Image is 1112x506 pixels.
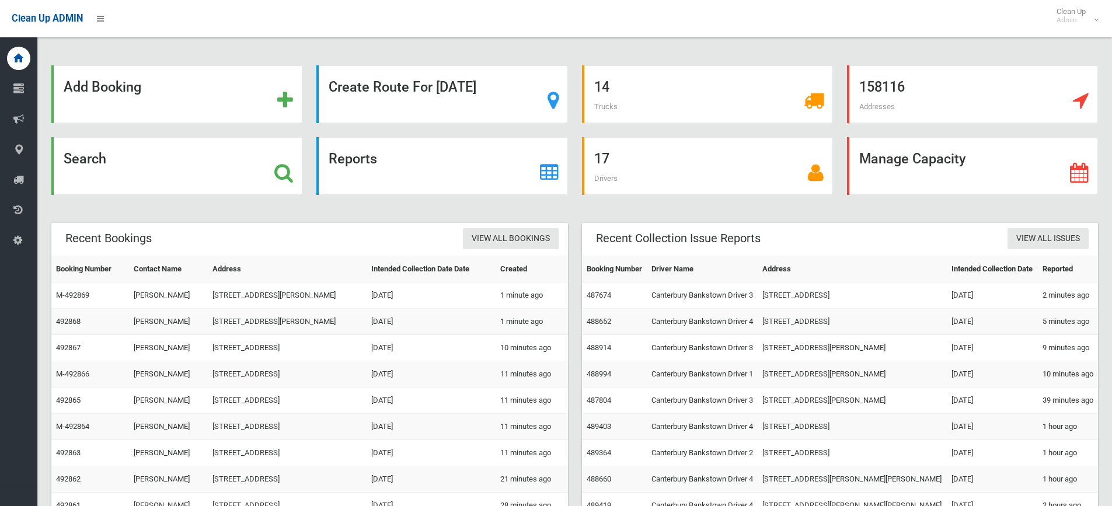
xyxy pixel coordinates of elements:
[496,440,568,466] td: 11 minutes ago
[758,466,947,493] td: [STREET_ADDRESS][PERSON_NAME][PERSON_NAME]
[129,414,207,440] td: [PERSON_NAME]
[587,396,611,404] a: 487804
[758,414,947,440] td: [STREET_ADDRESS]
[947,309,1037,335] td: [DATE]
[496,466,568,493] td: 21 minutes ago
[56,369,89,378] a: M-492866
[594,102,618,111] span: Trucks
[587,343,611,352] a: 488914
[129,256,207,282] th: Contact Name
[1038,282,1098,309] td: 2 minutes ago
[758,361,947,388] td: [STREET_ADDRESS][PERSON_NAME]
[316,137,567,195] a: Reports
[647,440,758,466] td: Canterbury Bankstown Driver 2
[594,79,609,95] strong: 14
[947,388,1037,414] td: [DATE]
[208,282,367,309] td: [STREET_ADDRESS][PERSON_NAME]
[316,65,567,123] a: Create Route For [DATE]
[647,361,758,388] td: Canterbury Bankstown Driver 1
[367,466,496,493] td: [DATE]
[647,335,758,361] td: Canterbury Bankstown Driver 3
[947,440,1037,466] td: [DATE]
[208,256,367,282] th: Address
[496,256,568,282] th: Created
[496,335,568,361] td: 10 minutes ago
[647,466,758,493] td: Canterbury Bankstown Driver 4
[208,466,367,493] td: [STREET_ADDRESS]
[587,317,611,326] a: 488652
[64,79,141,95] strong: Add Booking
[12,13,83,24] span: Clean Up ADMIN
[1051,7,1097,25] span: Clean Up
[758,388,947,414] td: [STREET_ADDRESS][PERSON_NAME]
[56,317,81,326] a: 492868
[496,414,568,440] td: 11 minutes ago
[367,256,496,282] th: Intended Collection Date Date
[56,291,89,299] a: M-492869
[587,422,611,431] a: 489403
[594,174,618,183] span: Drivers
[859,151,965,167] strong: Manage Capacity
[463,228,559,250] a: View All Bookings
[582,227,775,250] header: Recent Collection Issue Reports
[859,79,905,95] strong: 158116
[582,256,647,282] th: Booking Number
[647,282,758,309] td: Canterbury Bankstown Driver 3
[329,79,476,95] strong: Create Route For [DATE]
[129,388,207,414] td: [PERSON_NAME]
[129,335,207,361] td: [PERSON_NAME]
[496,282,568,309] td: 1 minute ago
[1038,466,1098,493] td: 1 hour ago
[129,466,207,493] td: [PERSON_NAME]
[367,335,496,361] td: [DATE]
[947,361,1037,388] td: [DATE]
[947,256,1037,282] th: Intended Collection Date
[1008,228,1089,250] a: View All Issues
[56,396,81,404] a: 492865
[647,309,758,335] td: Canterbury Bankstown Driver 4
[496,309,568,335] td: 1 minute ago
[758,309,947,335] td: [STREET_ADDRESS]
[51,65,302,123] a: Add Booking
[587,474,611,483] a: 488660
[208,440,367,466] td: [STREET_ADDRESS]
[847,65,1098,123] a: 158116 Addresses
[647,388,758,414] td: Canterbury Bankstown Driver 3
[647,414,758,440] td: Canterbury Bankstown Driver 4
[367,440,496,466] td: [DATE]
[64,151,106,167] strong: Search
[496,388,568,414] td: 11 minutes ago
[56,448,81,457] a: 492863
[51,137,302,195] a: Search
[758,335,947,361] td: [STREET_ADDRESS][PERSON_NAME]
[758,256,947,282] th: Address
[208,309,367,335] td: [STREET_ADDRESS][PERSON_NAME]
[1038,335,1098,361] td: 9 minutes ago
[329,151,377,167] strong: Reports
[582,65,833,123] a: 14 Trucks
[367,361,496,388] td: [DATE]
[56,474,81,483] a: 492862
[847,137,1098,195] a: Manage Capacity
[51,256,129,282] th: Booking Number
[1038,388,1098,414] td: 39 minutes ago
[859,102,895,111] span: Addresses
[51,227,166,250] header: Recent Bookings
[208,388,367,414] td: [STREET_ADDRESS]
[496,361,568,388] td: 11 minutes ago
[208,414,367,440] td: [STREET_ADDRESS]
[594,151,609,167] strong: 17
[208,335,367,361] td: [STREET_ADDRESS]
[129,440,207,466] td: [PERSON_NAME]
[587,369,611,378] a: 488994
[947,282,1037,309] td: [DATE]
[367,309,496,335] td: [DATE]
[129,361,207,388] td: [PERSON_NAME]
[947,335,1037,361] td: [DATE]
[947,466,1037,493] td: [DATE]
[129,282,207,309] td: [PERSON_NAME]
[56,343,81,352] a: 492867
[129,309,207,335] td: [PERSON_NAME]
[758,282,947,309] td: [STREET_ADDRESS]
[1057,16,1086,25] small: Admin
